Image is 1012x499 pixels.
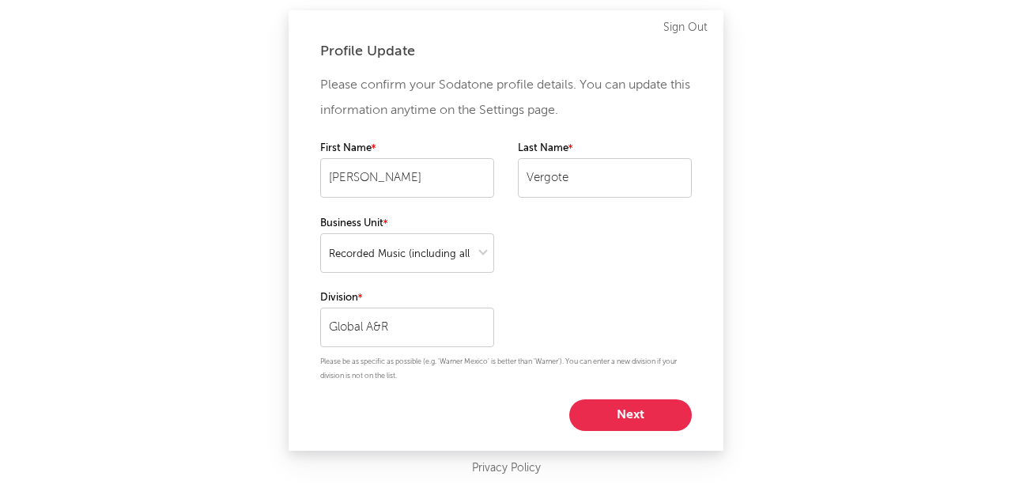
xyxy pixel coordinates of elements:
[320,289,494,308] label: Division
[320,355,692,384] p: Please be as specific as possible (e.g. 'Warner Mexico' is better than 'Warner'). You can enter a...
[320,158,494,198] input: Your first name
[320,139,494,158] label: First Name
[663,18,708,37] a: Sign Out
[518,158,692,198] input: Your last name
[569,399,692,431] button: Next
[320,308,494,347] input: Your division
[320,214,494,233] label: Business Unit
[472,459,541,478] a: Privacy Policy
[320,42,692,61] div: Profile Update
[518,139,692,158] label: Last Name
[320,73,692,123] p: Please confirm your Sodatone profile details. You can update this information anytime on the Sett...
